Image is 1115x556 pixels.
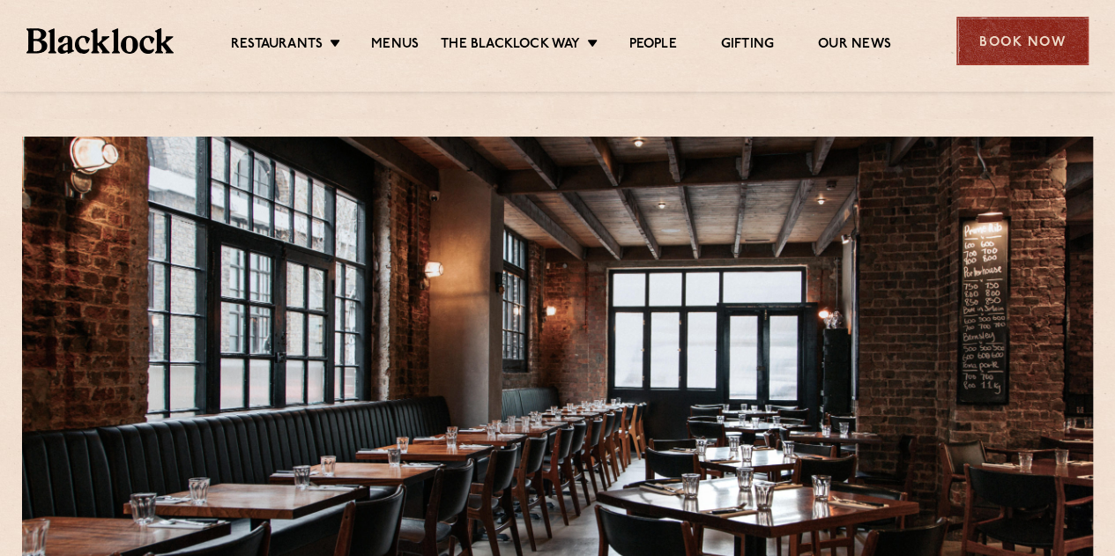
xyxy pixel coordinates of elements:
a: Menus [371,36,419,56]
img: BL_Textured_Logo-footer-cropped.svg [26,28,174,53]
div: Book Now [956,17,1089,65]
a: Gifting [721,36,774,56]
a: Restaurants [231,36,323,56]
a: The Blacklock Way [441,36,580,56]
a: People [628,36,676,56]
a: Our News [818,36,891,56]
